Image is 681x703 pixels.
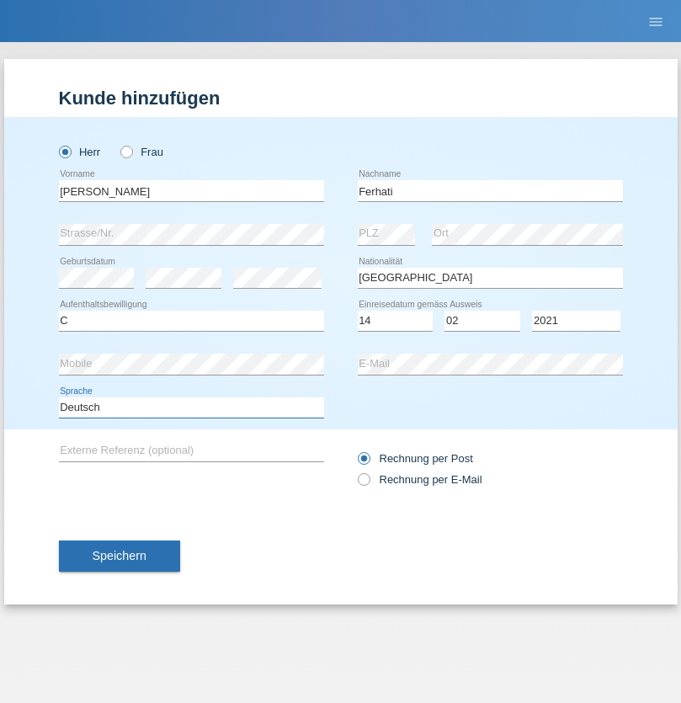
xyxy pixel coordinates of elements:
span: Speichern [93,549,146,562]
input: Rechnung per Post [358,452,369,473]
input: Herr [59,146,70,157]
a: menu [639,16,673,26]
input: Frau [120,146,131,157]
h1: Kunde hinzufügen [59,88,623,109]
label: Rechnung per E-Mail [358,473,482,486]
label: Frau [120,146,163,158]
input: Rechnung per E-Mail [358,473,369,494]
label: Rechnung per Post [358,452,473,465]
i: menu [647,13,664,30]
label: Herr [59,146,101,158]
button: Speichern [59,541,180,573]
